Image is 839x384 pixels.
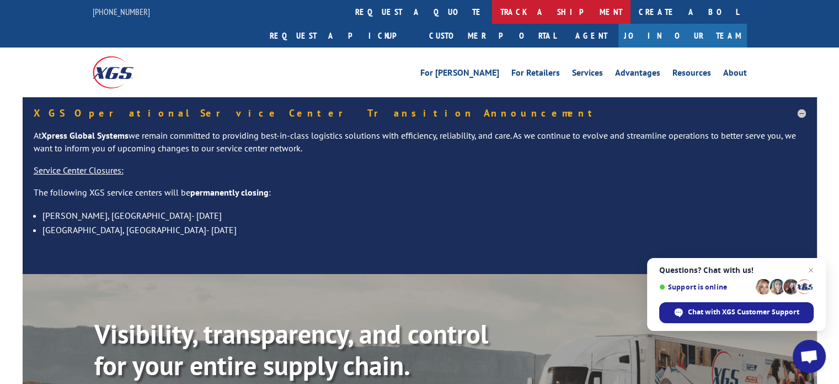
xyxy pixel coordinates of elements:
span: Questions? Chat with us! [659,266,814,275]
a: About [723,69,747,81]
a: Open chat [793,340,826,373]
a: For Retailers [511,69,560,81]
a: For [PERSON_NAME] [420,69,499,81]
span: Support is online [659,283,752,291]
u: Service Center Closures: [34,165,124,176]
a: Services [572,69,603,81]
a: Request a pickup [261,24,421,48]
b: Visibility, transparency, and control for your entire supply chain. [94,317,488,383]
a: [PHONE_NUMBER] [93,6,150,17]
strong: Xpress Global Systems [41,130,129,141]
strong: permanently closing [190,187,269,198]
a: Customer Portal [421,24,564,48]
span: Chat with XGS Customer Support [659,302,814,323]
li: [PERSON_NAME], [GEOGRAPHIC_DATA]- [DATE] [42,208,806,223]
a: Join Our Team [618,24,747,48]
li: [GEOGRAPHIC_DATA], [GEOGRAPHIC_DATA]- [DATE] [42,223,806,237]
p: The following XGS service centers will be : [34,186,806,208]
h5: XGS Operational Service Center Transition Announcement [34,108,806,118]
p: At we remain committed to providing best-in-class logistics solutions with efficiency, reliabilit... [34,129,806,165]
a: Resources [672,69,711,81]
a: Advantages [615,69,660,81]
a: Agent [564,24,618,48]
span: Chat with XGS Customer Support [688,307,799,317]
